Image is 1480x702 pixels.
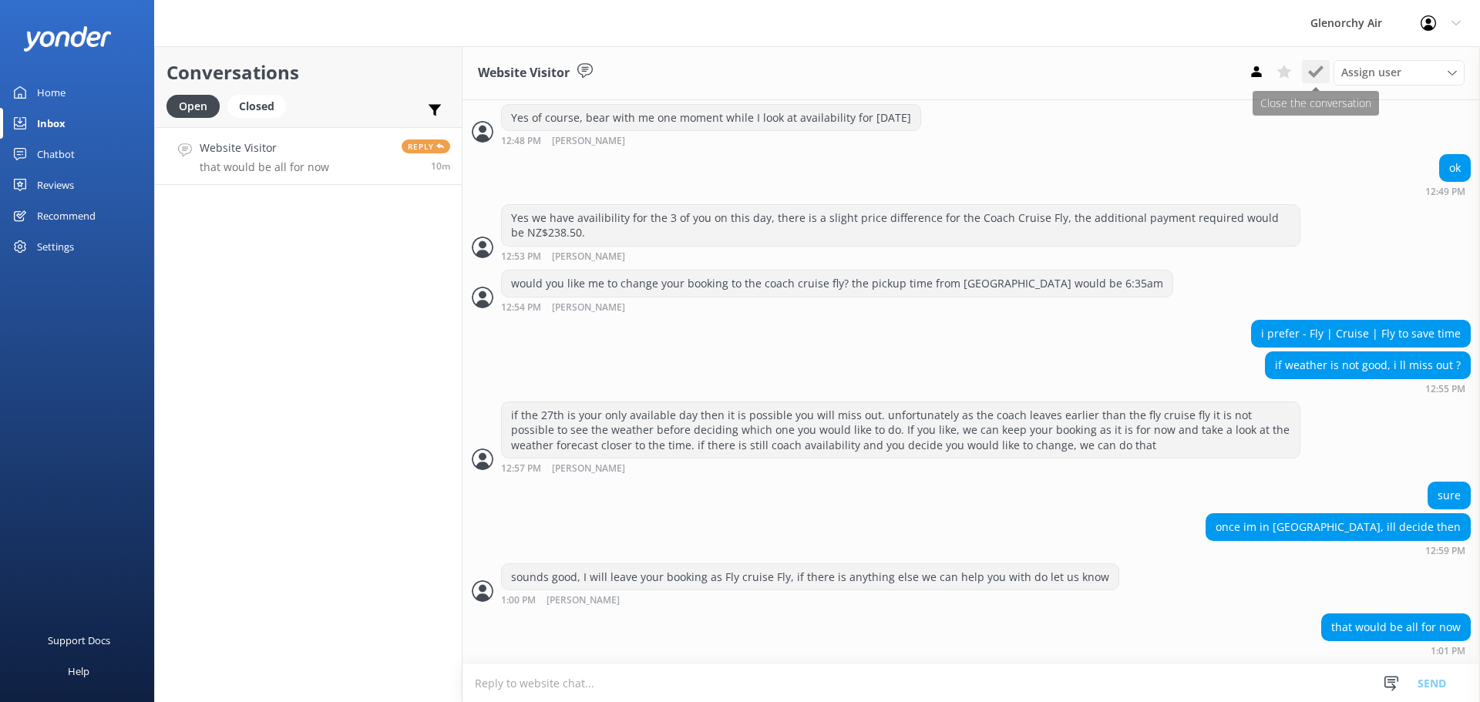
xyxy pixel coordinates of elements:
[166,95,220,118] div: Open
[1321,645,1471,656] div: Aug 28 2025 01:01pm (UTC +12:00) Pacific/Auckland
[502,205,1300,246] div: Yes we have availibility for the 3 of you on this day, there is a slight price difference for the...
[166,97,227,114] a: Open
[1428,482,1470,509] div: sure
[1206,545,1471,556] div: Aug 28 2025 12:59pm (UTC +12:00) Pacific/Auckland
[68,656,89,687] div: Help
[48,625,110,656] div: Support Docs
[431,160,450,173] span: Aug 28 2025 01:01pm (UTC +12:00) Pacific/Auckland
[1252,321,1470,347] div: i prefer - Fly | Cruise | Fly to save time
[501,135,921,146] div: Aug 28 2025 12:48pm (UTC +12:00) Pacific/Auckland
[1334,60,1465,85] div: Assign User
[501,303,541,313] strong: 12:54 PM
[166,58,450,87] h2: Conversations
[501,594,1119,606] div: Aug 28 2025 01:00pm (UTC +12:00) Pacific/Auckland
[501,596,536,606] strong: 1:00 PM
[200,139,329,156] h4: Website Visitor
[200,160,329,174] p: that would be all for now
[37,139,75,170] div: Chatbot
[1425,186,1471,196] div: Aug 28 2025 12:49pm (UTC +12:00) Pacific/Auckland
[547,596,620,606] span: [PERSON_NAME]
[501,301,1173,313] div: Aug 28 2025 12:54pm (UTC +12:00) Pacific/Auckland
[37,231,74,262] div: Settings
[37,200,96,231] div: Recommend
[502,105,920,131] div: Yes of course, bear with me one moment while I look at availability for [DATE]
[552,252,625,262] span: [PERSON_NAME]
[1431,647,1465,656] strong: 1:01 PM
[1425,546,1465,556] strong: 12:59 PM
[37,170,74,200] div: Reviews
[502,564,1118,590] div: sounds good, I will leave your booking as Fly cruise Fly, if there is anything else we can help y...
[227,95,286,118] div: Closed
[501,464,541,474] strong: 12:57 PM
[227,97,294,114] a: Closed
[501,136,541,146] strong: 12:48 PM
[37,108,66,139] div: Inbox
[552,464,625,474] span: [PERSON_NAME]
[1206,514,1470,540] div: once im in [GEOGRAPHIC_DATA], ill decide then
[552,303,625,313] span: [PERSON_NAME]
[1322,614,1470,640] div: that would be all for now
[37,77,66,108] div: Home
[1265,383,1471,394] div: Aug 28 2025 12:55pm (UTC +12:00) Pacific/Auckland
[501,252,541,262] strong: 12:53 PM
[501,250,1300,262] div: Aug 28 2025 12:53pm (UTC +12:00) Pacific/Auckland
[155,127,462,185] a: Website Visitorthat would be all for nowReply10m
[23,26,112,52] img: yonder-white-logo.png
[1266,352,1470,378] div: if weather is not good, i ll miss out ?
[502,402,1300,458] div: if the 27th is your only available day then it is possible you will miss out. unfortunately as th...
[1440,155,1470,181] div: ok
[502,270,1172,297] div: would you like me to change your booking to the coach cruise fly? the pickup time from [GEOGRAPHI...
[1341,64,1401,81] span: Assign user
[1425,187,1465,196] strong: 12:49 PM
[402,139,450,153] span: Reply
[1425,385,1465,394] strong: 12:55 PM
[552,136,625,146] span: [PERSON_NAME]
[501,462,1300,474] div: Aug 28 2025 12:57pm (UTC +12:00) Pacific/Auckland
[478,63,570,83] h3: Website Visitor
